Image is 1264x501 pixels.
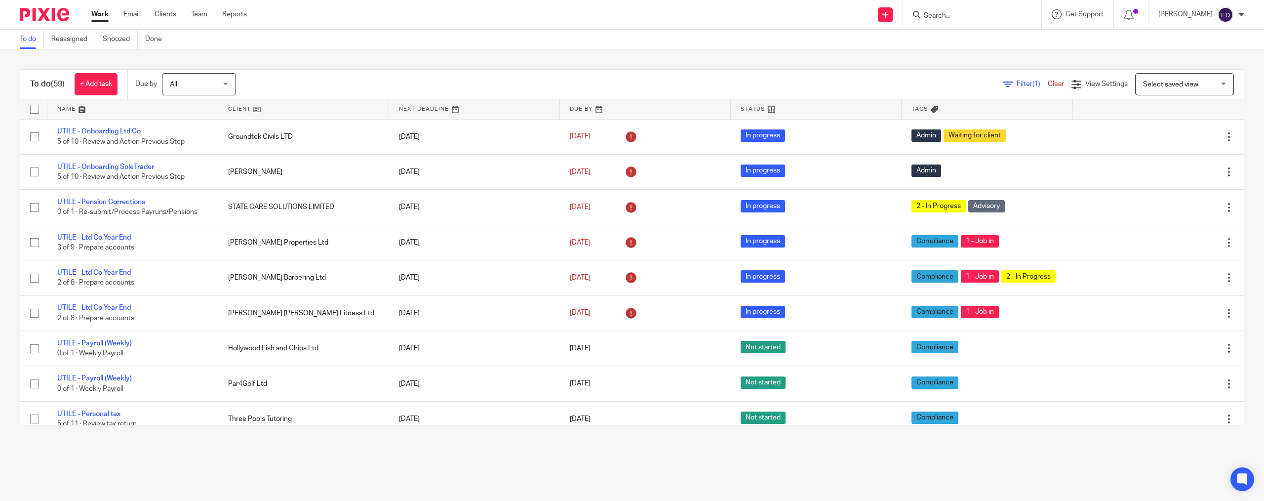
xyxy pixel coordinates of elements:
a: UTILE - Ltd Co Year End [57,304,131,311]
span: 5 of 11 · Review tax return [57,420,137,427]
span: 3 of 9 · Prepare accounts [57,244,134,251]
span: In progress [741,129,785,142]
td: [DATE] [389,295,560,331]
span: 2 - In Progress [911,200,966,212]
span: [DATE] [570,133,591,140]
span: Tags [911,106,928,112]
span: 0 of 1 · Re-submit/Process Payruns/Pensions [57,209,197,216]
span: Admin [911,129,941,142]
a: UTILE - Payroll (Weekly) [57,375,132,382]
span: [DATE] [570,416,591,422]
a: UTILE - Pension Corrections [57,199,145,206]
a: UTILE - Personal tax [57,411,120,417]
a: UTILE - Onboarding Ltd Co [57,128,141,135]
span: Not started [741,341,786,353]
span: Not started [741,376,786,389]
span: 2 - In Progress [1001,270,1056,283]
td: [DATE] [389,401,560,436]
span: 1 - Job in [961,235,999,248]
td: [DATE] [389,366,560,401]
td: [DATE] [389,119,560,154]
span: 1 - Job in [961,270,999,283]
td: [PERSON_NAME] [218,154,389,189]
span: [DATE] [570,204,591,210]
span: In progress [741,235,785,248]
td: Par4Golf Ltd [218,366,389,401]
a: UTILE - Payroll (Weekly) [57,340,132,347]
span: [DATE] [570,345,591,352]
span: 5 of 10 · Review and Action Previous Step [57,173,185,180]
span: Compliance [911,412,958,424]
a: To do [20,30,44,49]
td: [PERSON_NAME] Properties Ltd [218,225,389,260]
td: Groundtek Civils LTD [218,119,389,154]
span: All [170,81,177,88]
span: [DATE] [570,310,591,317]
span: In progress [741,270,785,283]
span: 2 of 8 · Prepare accounts [57,315,134,322]
p: [PERSON_NAME] [1158,9,1213,19]
td: [PERSON_NAME] Barbering Ltd [218,260,389,295]
span: Filter [1017,81,1048,87]
span: Compliance [911,341,958,353]
img: Pixie [20,8,69,21]
span: 2 of 8 · Prepare accounts [57,280,134,287]
span: In progress [741,165,785,177]
span: Compliance [911,306,958,318]
span: Advisory [968,200,1005,212]
td: [DATE] [389,154,560,189]
a: Email [123,9,140,19]
p: Due by [135,79,157,89]
a: Clients [155,9,176,19]
h1: To do [30,79,65,89]
span: [DATE] [570,168,591,175]
a: Team [191,9,207,19]
span: [DATE] [570,380,591,387]
td: Three Pools Tutoring [218,401,389,436]
a: UTILE - Ltd Co Year End [57,269,131,276]
span: Compliance [911,235,958,248]
span: In progress [741,200,785,212]
span: Waiting for client [944,129,1006,142]
a: + Add task [75,73,118,95]
a: Clear [1048,81,1064,87]
input: Search [923,12,1012,21]
span: [DATE] [570,274,591,281]
span: Compliance [911,376,958,389]
span: In progress [741,306,785,318]
a: UTILE - Onboarding SoleTrader [57,164,154,170]
a: Snoozed [103,30,138,49]
a: UTILE - Ltd Co Year End [57,234,131,241]
a: Reports [222,9,247,19]
span: Not started [741,412,786,424]
span: View Settings [1085,81,1128,87]
span: (59) [51,80,65,88]
a: Done [145,30,169,49]
span: 1 - Job in [961,306,999,318]
span: Get Support [1066,11,1104,18]
span: Select saved view [1143,81,1198,88]
span: [DATE] [570,239,591,246]
span: Admin [911,165,941,177]
td: [DATE] [389,225,560,260]
td: [DATE] [389,260,560,295]
td: [DATE] [389,190,560,225]
td: Hollywood Fish and Chips Ltd [218,331,389,366]
a: Reassigned [51,30,95,49]
td: [PERSON_NAME] [PERSON_NAME] Fitness Ltd [218,295,389,331]
span: 0 of 1 · Weekly Payroll [57,385,123,392]
span: 0 of 1 · Weekly Payroll [57,350,123,357]
td: [DATE] [389,331,560,366]
a: Work [91,9,109,19]
td: STATE CARE SOLUTIONS LIMITED [218,190,389,225]
span: 5 of 10 · Review and Action Previous Step [57,138,185,145]
span: (1) [1032,81,1040,87]
span: Compliance [911,270,958,283]
img: svg%3E [1218,7,1233,23]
